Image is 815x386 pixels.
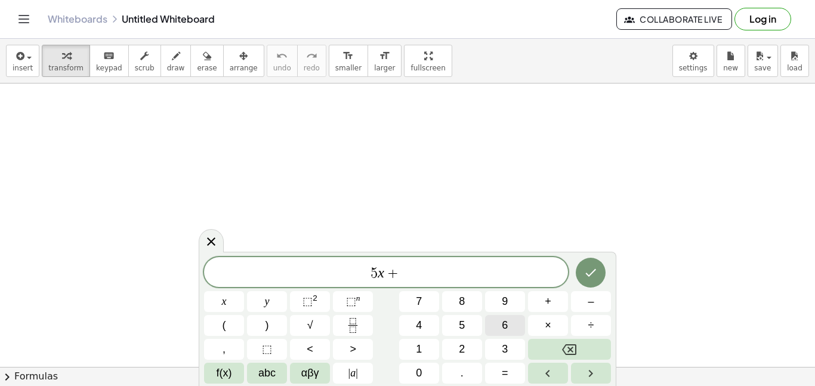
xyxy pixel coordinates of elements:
i: undo [276,49,288,63]
button: 0 [399,363,439,384]
button: x [204,291,244,312]
button: Squared [290,291,330,312]
span: keypad [96,64,122,72]
span: αβγ [301,365,319,381]
span: 2 [459,341,465,357]
button: Superscript [333,291,373,312]
span: 3 [502,341,508,357]
button: insert [6,45,39,77]
span: ⬚ [302,295,313,307]
button: Square root [290,315,330,336]
span: Collaborate Live [626,14,722,24]
button: Times [528,315,568,336]
span: < [307,341,313,357]
button: Greek alphabet [290,363,330,384]
button: Done [576,258,606,288]
button: format_sizelarger [368,45,402,77]
button: scrub [128,45,161,77]
button: draw [160,45,192,77]
button: Equals [485,363,525,384]
i: redo [306,49,317,63]
span: | [356,367,358,379]
button: Plus [528,291,568,312]
button: 6 [485,315,525,336]
span: 7 [416,294,422,310]
i: format_size [342,49,354,63]
button: load [780,45,809,77]
span: 1 [416,341,422,357]
button: Divide [571,315,611,336]
button: keyboardkeypad [89,45,129,77]
button: transform [42,45,90,77]
i: keyboard [103,49,115,63]
span: 8 [459,294,465,310]
span: ( [223,317,226,333]
button: , [204,339,244,360]
button: redoredo [297,45,326,77]
button: Placeholder [247,339,287,360]
span: = [502,365,508,381]
span: ⬚ [262,341,272,357]
span: draw [167,64,185,72]
span: 4 [416,317,422,333]
span: > [350,341,356,357]
button: settings [672,45,714,77]
span: save [754,64,771,72]
span: 9 [502,294,508,310]
span: 0 [416,365,422,381]
button: format_sizesmaller [329,45,368,77]
span: arrange [230,64,258,72]
button: 1 [399,339,439,360]
button: 7 [399,291,439,312]
button: Alphabet [247,363,287,384]
button: 8 [442,291,482,312]
sup: 2 [313,294,317,302]
button: ( [204,315,244,336]
span: smaller [335,64,362,72]
button: undoundo [267,45,298,77]
span: redo [304,64,320,72]
span: . [461,365,464,381]
span: erase [197,64,217,72]
i: format_size [379,49,390,63]
span: – [588,294,594,310]
span: ) [266,317,269,333]
span: larger [374,64,395,72]
button: arrange [223,45,264,77]
button: Left arrow [528,363,568,384]
button: Functions [204,363,244,384]
span: + [545,294,551,310]
span: scrub [135,64,155,72]
span: x [222,294,227,310]
button: new [717,45,745,77]
span: undo [273,64,291,72]
var: x [378,265,384,280]
button: 3 [485,339,525,360]
button: Minus [571,291,611,312]
button: Right arrow [571,363,611,384]
button: Log in [734,8,791,30]
button: 4 [399,315,439,336]
button: Less than [290,339,330,360]
span: f(x) [217,365,232,381]
span: 5 [371,266,378,280]
button: 9 [485,291,525,312]
button: . [442,363,482,384]
span: 6 [502,317,508,333]
span: ⬚ [346,295,356,307]
span: transform [48,64,84,72]
span: 5 [459,317,465,333]
span: | [348,367,351,379]
button: erase [190,45,223,77]
button: Backspace [528,339,611,360]
button: Collaborate Live [616,8,732,30]
button: Greater than [333,339,373,360]
span: fullscreen [410,64,445,72]
span: × [545,317,551,333]
span: ÷ [588,317,594,333]
button: 2 [442,339,482,360]
span: new [723,64,738,72]
span: √ [307,317,313,333]
span: y [265,294,270,310]
span: + [384,266,402,280]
